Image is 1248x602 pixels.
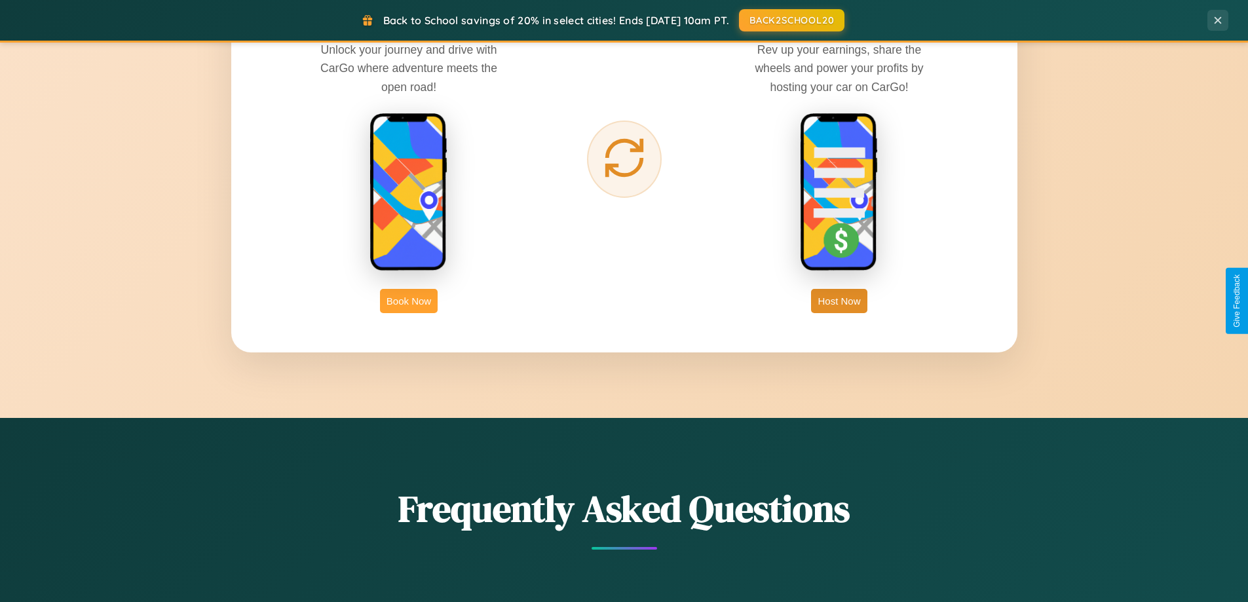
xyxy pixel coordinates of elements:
button: Host Now [811,289,867,313]
div: Give Feedback [1232,274,1241,328]
span: Back to School savings of 20% in select cities! Ends [DATE] 10am PT. [383,14,729,27]
p: Rev up your earnings, share the wheels and power your profits by hosting your car on CarGo! [741,41,937,96]
button: BACK2SCHOOL20 [739,9,844,31]
button: Book Now [380,289,438,313]
img: host phone [800,113,879,273]
h2: Frequently Asked Questions [231,483,1017,534]
p: Unlock your journey and drive with CarGo where adventure meets the open road! [311,41,507,96]
img: rent phone [369,113,448,273]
